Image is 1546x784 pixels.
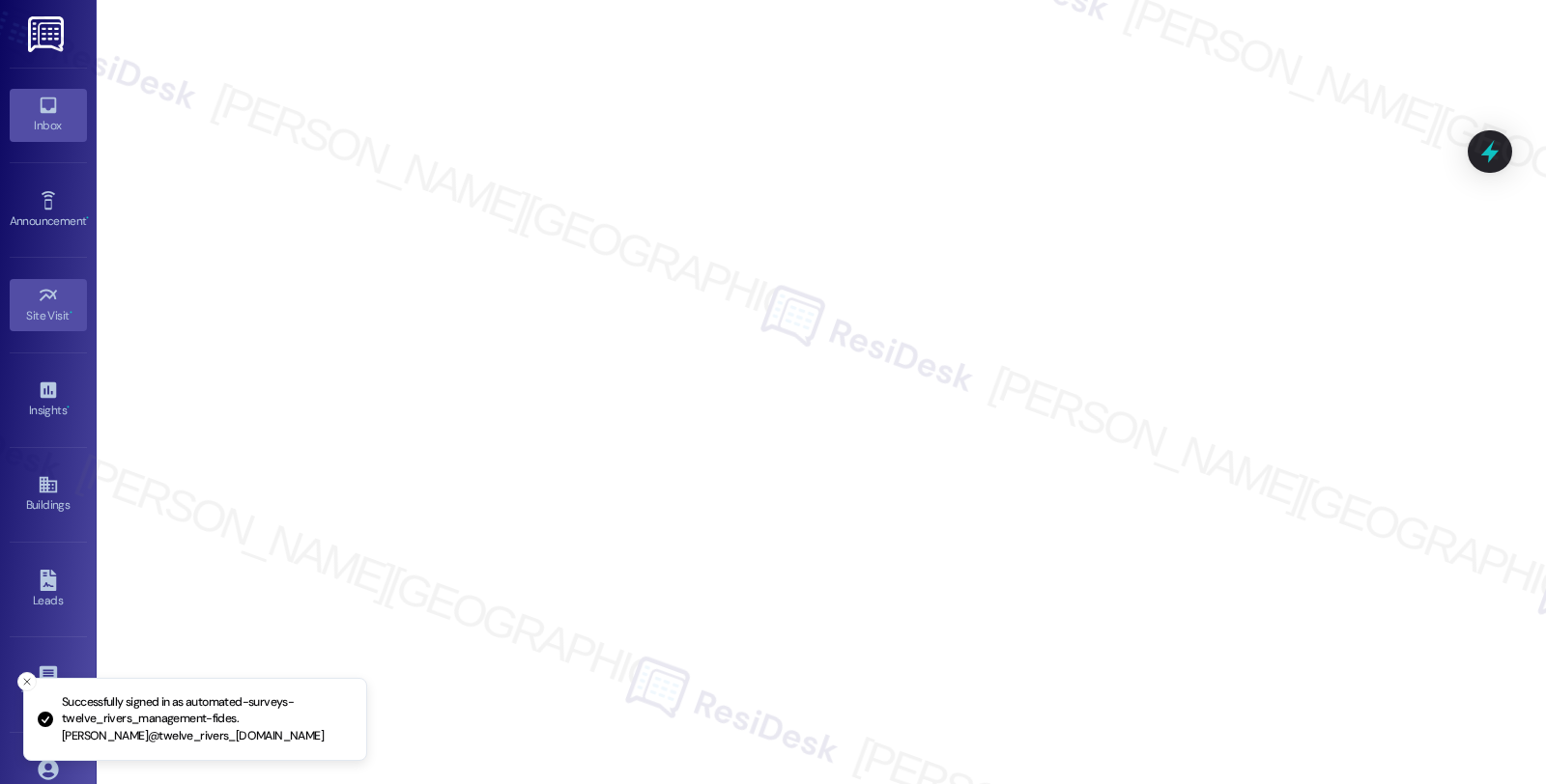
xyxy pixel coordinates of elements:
[10,374,87,426] a: Insights •
[10,658,87,711] a: Templates •
[67,401,70,414] span: •
[70,306,72,320] span: •
[62,694,351,745] p: Successfully signed in as automated-surveys-twelve_rivers_management-fides.[PERSON_NAME]@twelve_r...
[10,564,87,616] a: Leads
[10,468,87,520] a: Buildings
[86,211,89,225] span: •
[17,672,37,691] button: Close toast
[10,279,87,331] a: Site Visit •
[10,89,87,141] a: Inbox
[28,16,68,52] img: ResiDesk Logo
